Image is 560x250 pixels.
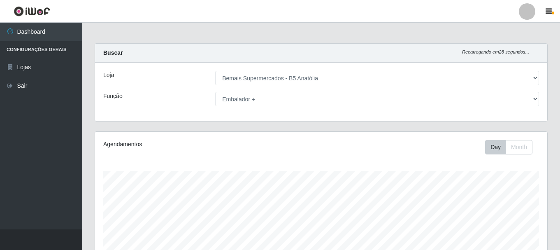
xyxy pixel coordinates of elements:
[103,92,123,100] label: Função
[485,140,539,154] div: Toolbar with button groups
[462,49,529,54] i: Recarregando em 28 segundos...
[14,6,50,16] img: CoreUI Logo
[485,140,506,154] button: Day
[103,49,123,56] strong: Buscar
[103,71,114,79] label: Loja
[103,140,278,149] div: Agendamentos
[506,140,532,154] button: Month
[485,140,532,154] div: First group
